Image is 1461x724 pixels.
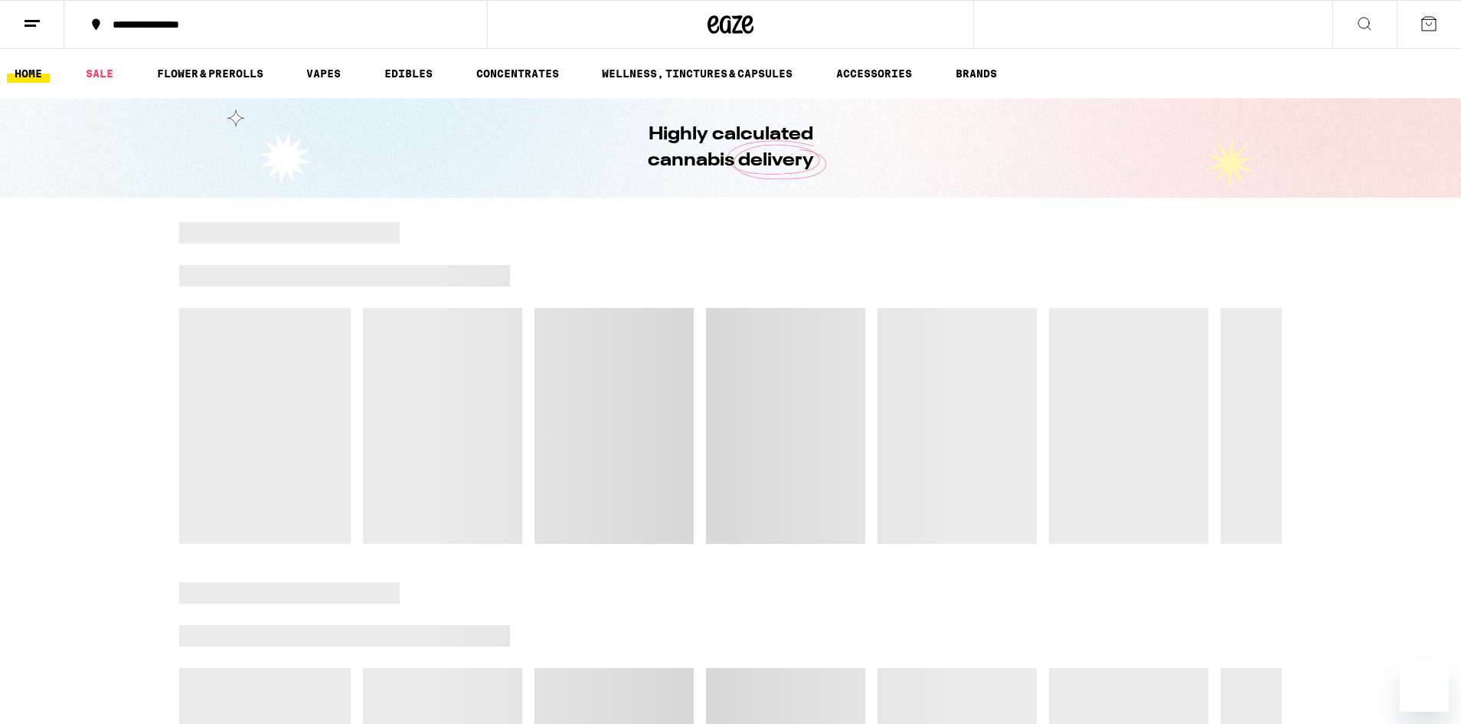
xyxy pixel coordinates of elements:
[1400,663,1449,712] iframe: Button to launch messaging window
[78,64,121,83] a: SALE
[829,64,920,83] a: ACCESSORIES
[299,64,348,83] a: VAPES
[7,64,50,83] a: HOME
[604,122,857,174] h1: Highly calculated cannabis delivery
[469,64,567,83] a: CONCENTRATES
[377,64,440,83] a: EDIBLES
[149,64,271,83] a: FLOWER & PREROLLS
[594,64,800,83] a: WELLNESS, TINCTURES & CAPSULES
[948,64,1005,83] a: BRANDS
